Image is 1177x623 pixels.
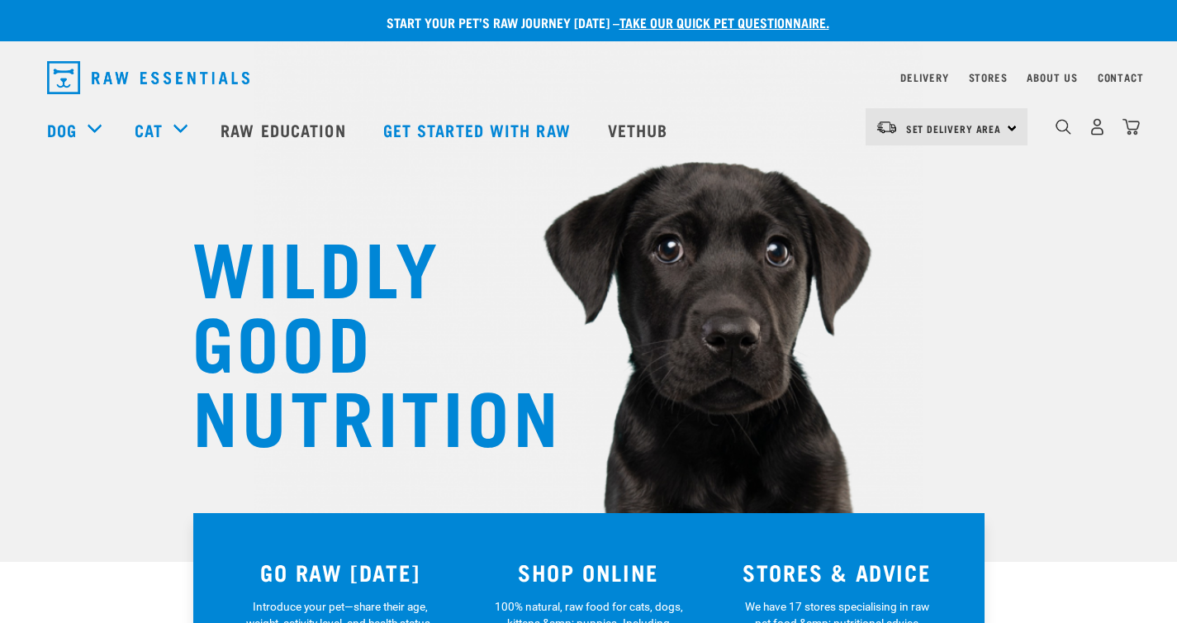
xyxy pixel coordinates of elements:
[226,559,455,585] h3: GO RAW [DATE]
[474,559,703,585] h3: SHOP ONLINE
[1027,74,1077,80] a: About Us
[1122,118,1140,136] img: home-icon@2x.png
[900,74,948,80] a: Delivery
[204,97,366,163] a: Raw Education
[876,120,898,135] img: van-moving.png
[906,126,1002,131] span: Set Delivery Area
[34,55,1144,101] nav: dropdown navigation
[1098,74,1144,80] a: Contact
[135,117,163,142] a: Cat
[47,117,77,142] a: Dog
[1089,118,1106,136] img: user.png
[723,559,952,585] h3: STORES & ADVICE
[591,97,689,163] a: Vethub
[969,74,1008,80] a: Stores
[1056,119,1071,135] img: home-icon-1@2x.png
[192,227,523,450] h1: WILDLY GOOD NUTRITION
[619,18,829,26] a: take our quick pet questionnaire.
[47,61,249,94] img: Raw Essentials Logo
[367,97,591,163] a: Get started with Raw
